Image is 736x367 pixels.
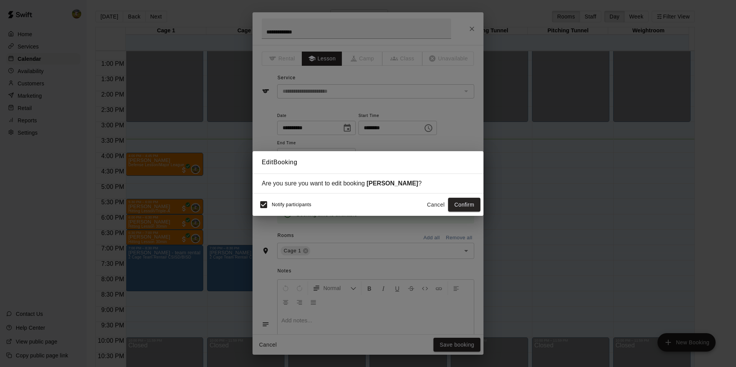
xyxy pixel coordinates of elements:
[366,180,418,187] strong: [PERSON_NAME]
[448,198,480,212] button: Confirm
[423,198,448,212] button: Cancel
[253,151,483,173] h2: Edit Booking
[262,180,474,187] div: Are you sure you want to edit booking ?
[272,202,311,207] span: Notify participants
